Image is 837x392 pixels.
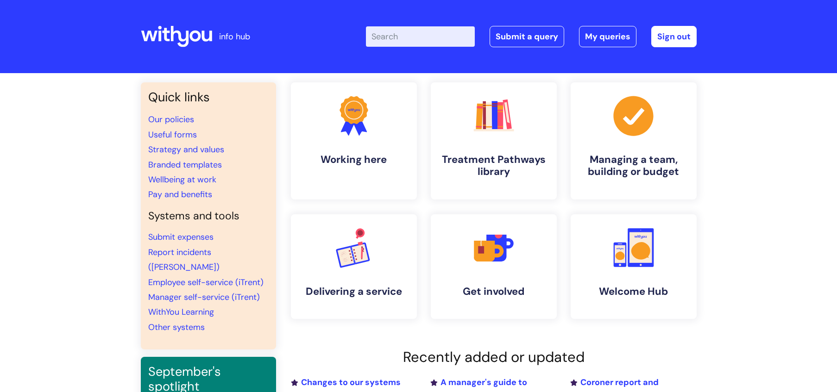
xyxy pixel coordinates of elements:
a: Pay and benefits [148,189,212,200]
a: Wellbeing at work [148,174,216,185]
h4: Systems and tools [148,210,269,223]
a: Welcome Hub [571,214,697,319]
a: WithYou Learning [148,306,214,317]
h3: Quick links [148,90,269,105]
h4: Managing a team, building or budget [578,154,689,178]
a: Submit expenses [148,231,214,243]
a: Working here [291,82,417,199]
a: Managing a team, building or budget [571,82,697,199]
h4: Get involved [438,286,549,298]
a: Branded templates [148,159,222,170]
h4: Treatment Pathways library [438,154,549,178]
p: info hub [219,29,250,44]
a: Delivering a service [291,214,417,319]
a: Useful forms [148,129,197,140]
h4: Delivering a service [298,286,409,298]
a: Submit a query [490,26,564,47]
input: Search [366,26,475,47]
h4: Working here [298,154,409,166]
div: | - [366,26,697,47]
a: Our policies [148,114,194,125]
a: Other systems [148,322,205,333]
a: Sign out [651,26,697,47]
a: Report incidents ([PERSON_NAME]) [148,247,220,273]
a: Manager self-service (iTrent) [148,292,260,303]
a: Employee self-service (iTrent) [148,277,264,288]
h4: Welcome Hub [578,286,689,298]
a: Changes to our systems [291,377,401,388]
h2: Recently added or updated [291,348,697,366]
a: Strategy and values [148,144,224,155]
a: My queries [579,26,636,47]
a: Treatment Pathways library [431,82,557,199]
a: Get involved [431,214,557,319]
